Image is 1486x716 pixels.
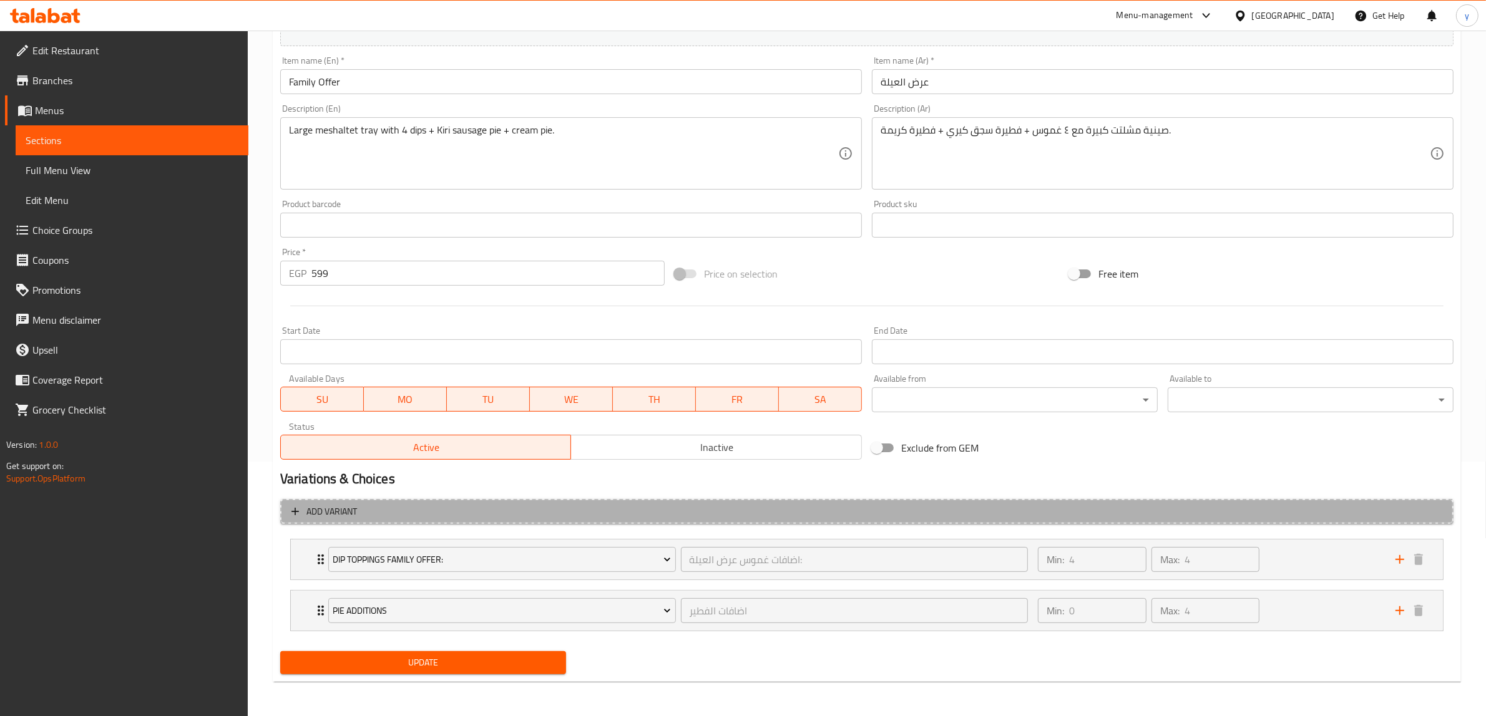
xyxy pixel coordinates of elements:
button: TU [447,387,530,412]
div: ​ [1168,387,1454,412]
span: Update [290,655,556,670]
span: TU [452,390,525,409]
span: SA [784,390,857,409]
button: FR [696,387,779,412]
input: Enter name Ar [872,69,1454,94]
span: Edit Restaurant [32,43,238,58]
span: Sections [26,133,238,148]
span: Version: [6,437,37,453]
div: Expand [291,591,1443,631]
button: SU [280,387,364,412]
span: SU [286,390,359,409]
button: add [1391,601,1409,620]
a: Branches [5,65,248,95]
span: MO [369,390,442,409]
li: Expand [280,585,1454,636]
p: Max: [1160,552,1180,567]
p: Min: [1047,552,1064,567]
button: Update [280,651,566,674]
a: Choice Groups [5,215,248,245]
a: Upsell [5,335,248,365]
button: Add variant [280,499,1454,525]
span: Branches [32,73,238,88]
a: Edit Menu [16,185,248,215]
p: Min: [1047,603,1064,618]
span: Edit Menu [26,193,238,208]
button: SA [779,387,862,412]
a: Menu disclaimer [5,305,248,335]
a: Edit Restaurant [5,36,248,65]
a: Full Menu View [16,155,248,185]
input: Please enter price [311,261,665,286]
input: Enter name En [280,69,862,94]
span: Grocery Checklist [32,402,238,417]
span: Choice Groups [32,223,238,238]
input: Please enter product sku [872,213,1454,238]
button: MO [364,387,447,412]
button: TH [613,387,696,412]
a: Support.OpsPlatform [6,470,86,486]
button: Dip toppings family offer: [328,547,676,572]
h2: Variations & Choices [280,470,1454,488]
a: Menus [5,95,248,125]
button: Inactive [570,435,862,460]
span: y [1465,9,1469,22]
p: EGP [289,266,306,281]
span: WE [535,390,608,409]
span: Price on selection [704,266,778,281]
span: Inactive [576,438,857,457]
span: Pie Additions [333,603,671,619]
button: delete [1409,601,1428,620]
button: Pie Additions [328,598,676,623]
div: [GEOGRAPHIC_DATA] [1252,9,1334,22]
span: Menu disclaimer [32,312,238,327]
button: delete [1409,550,1428,569]
input: Please enter product barcode [280,213,862,238]
span: Get support on: [6,458,64,474]
span: Promotions [32,283,238,298]
button: Active [280,435,572,460]
p: Max: [1160,603,1180,618]
span: Upsell [32,342,238,357]
div: ​ [872,387,1158,412]
span: 1.0.0 [39,437,58,453]
a: Grocery Checklist [5,395,248,425]
span: Coupons [32,253,238,268]
span: Exclude from GEM [901,440,979,455]
span: Free item [1098,266,1138,281]
button: WE [530,387,613,412]
span: FR [701,390,774,409]
span: Menus [35,103,238,118]
span: TH [618,390,691,409]
a: Promotions [5,275,248,305]
div: Expand [291,539,1443,579]
button: add [1391,550,1409,569]
span: Dip toppings family offer: [333,552,671,568]
span: Full Menu View [26,163,238,178]
a: Coupons [5,245,248,275]
span: Active [286,438,567,457]
a: Coverage Report [5,365,248,395]
span: Coverage Report [32,372,238,387]
textarea: صينية مشلتت كبيرة مع ٤ غموس + فطيرة سجق كيري + فطيرة كريمة. [881,124,1430,183]
span: Add variant [306,504,357,520]
a: Sections [16,125,248,155]
li: Expand [280,534,1454,585]
div: Menu-management [1117,8,1193,23]
textarea: Large meshaltet tray with 4 dips + Kiri sausage pie + cream pie. [289,124,838,183]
